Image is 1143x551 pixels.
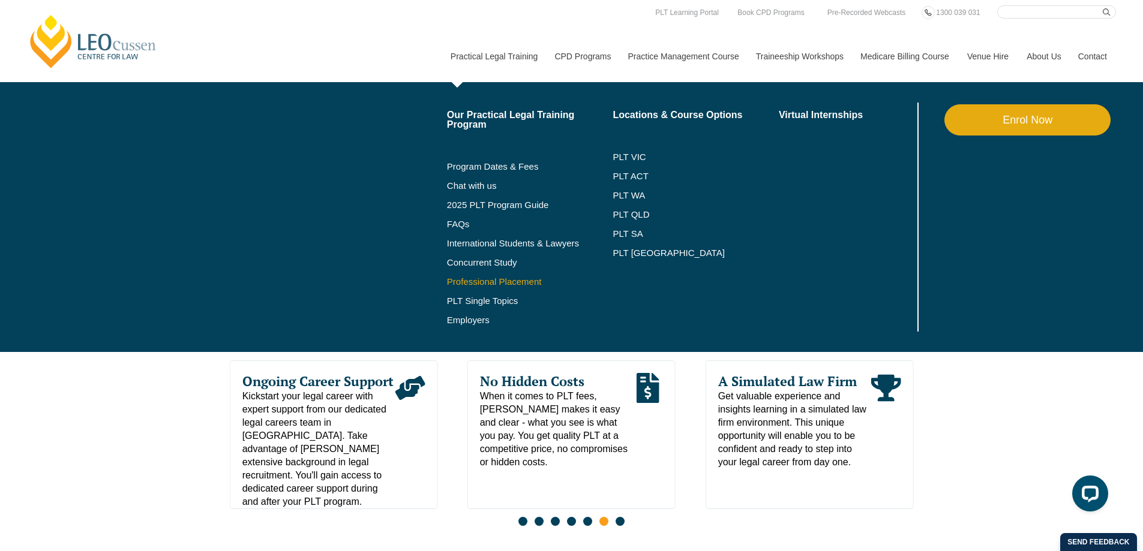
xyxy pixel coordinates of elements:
div: Read More [633,373,663,469]
a: Program Dates & Fees [447,162,613,171]
a: Pre-Recorded Webcasts [824,6,909,19]
a: Concurrent Study [447,258,613,267]
a: PLT VIC [613,152,779,162]
span: Kickstart your legal career with expert support from our dedicated legal careers team in [GEOGRAP... [242,390,395,508]
a: Chat with us [447,181,613,191]
span: 1300 039 031 [936,8,980,17]
a: Virtual Internships [779,110,915,120]
a: International Students & Lawyers [447,239,613,248]
a: CPD Programs [545,31,619,82]
span: Ongoing Career Support [242,373,395,390]
a: [PERSON_NAME] Centre for Law [27,13,160,70]
iframe: LiveChat chat widget [1063,471,1113,521]
a: Book CPD Programs [734,6,807,19]
a: Professional Placement [447,277,613,287]
a: Practical Legal Training [442,31,546,82]
span: A Simulated Law Firm [718,373,871,390]
a: Practice Management Course [619,31,747,82]
span: When it comes to PLT fees, [PERSON_NAME] makes it easy and clear - what you see is what you pay. ... [480,390,633,469]
div: Read More [395,373,425,508]
div: 7 / 7 [467,360,676,509]
div: 6 / 7 [229,360,437,509]
a: Enrol Now [944,104,1111,136]
a: Contact [1069,31,1116,82]
a: Traineeship Workshops [747,31,851,82]
span: No Hidden Costs [480,373,633,390]
a: PLT SA [613,229,779,239]
div: 1 / 7 [706,360,914,509]
a: 2025 PLT Program Guide [447,200,583,210]
span: Go to slide 6 [599,517,608,526]
a: Our Practical Legal Training Program [447,110,613,130]
span: Get valuable experience and insights learning in a simulated law firm environment. This unique op... [718,390,871,469]
a: About Us [1018,31,1069,82]
a: Employers [447,315,613,325]
a: PLT Learning Portal [652,6,722,19]
span: Go to slide 7 [616,517,625,526]
div: Read More [871,373,901,469]
div: Slides [230,360,914,533]
a: 1300 039 031 [933,6,983,19]
a: PLT [GEOGRAPHIC_DATA] [613,248,779,258]
span: Go to slide 3 [551,517,560,526]
a: Locations & Course Options [613,110,779,120]
a: PLT WA [613,191,749,200]
a: PLT QLD [613,210,779,219]
a: Venue Hire [958,31,1018,82]
span: Go to slide 4 [567,517,576,526]
a: PLT ACT [613,171,779,181]
span: Go to slide 1 [518,517,527,526]
a: PLT Single Topics [447,296,613,306]
span: Go to slide 2 [535,517,544,526]
span: Go to slide 5 [583,517,592,526]
a: FAQs [447,219,613,229]
a: Medicare Billing Course [851,31,958,82]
